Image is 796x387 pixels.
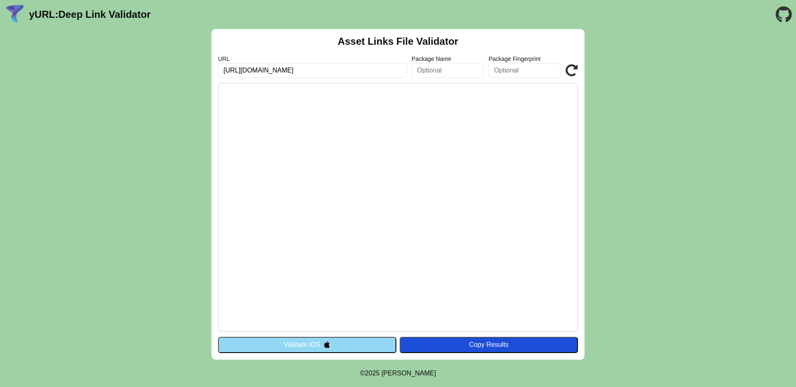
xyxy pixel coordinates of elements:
input: Optional [412,63,484,78]
img: appleIcon.svg [323,341,330,348]
label: Package Name [412,56,484,62]
input: Optional [488,63,561,78]
h2: Asset Links File Validator [338,36,459,47]
button: Copy Results [400,337,578,353]
span: 2025 [365,370,380,377]
div: Copy Results [404,341,574,348]
input: Required [218,63,407,78]
button: Validate iOS [218,337,396,353]
footer: © [360,360,436,387]
label: URL [218,56,407,62]
img: yURL Logo [4,4,26,25]
a: yURL:Deep Link Validator [29,9,150,20]
a: Michael Ibragimchayev's Personal Site [381,370,436,377]
label: Package Fingerprint [488,56,561,62]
